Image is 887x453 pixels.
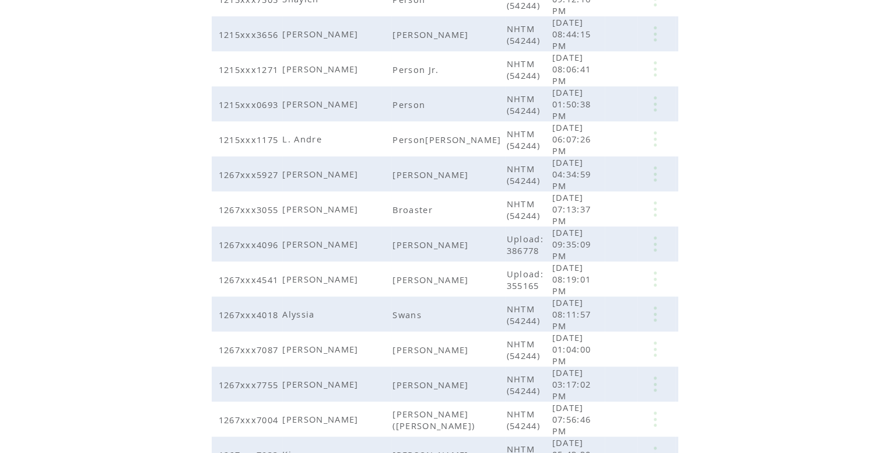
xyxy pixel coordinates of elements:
[552,332,591,367] span: [DATE] 01:04:00 PM
[552,121,591,156] span: [DATE] 06:07:26 PM
[392,29,471,40] span: [PERSON_NAME]
[219,64,282,75] span: 1215xxx1271
[282,343,361,355] span: [PERSON_NAME]
[219,344,282,356] span: 1267xxx7087
[282,238,361,250] span: [PERSON_NAME]
[219,29,282,40] span: 1215xxx3656
[282,273,361,285] span: [PERSON_NAME]
[507,163,543,186] span: NHTM (54244)
[507,23,543,46] span: NHTM (54244)
[219,239,282,250] span: 1267xxx4096
[552,262,591,297] span: [DATE] 08:19:01 PM
[507,408,543,431] span: NHTM (54244)
[552,226,591,262] span: [DATE] 09:35:09 PM
[282,203,361,215] span: [PERSON_NAME]
[552,86,591,121] span: [DATE] 01:50:38 PM
[507,338,543,361] span: NHTM (54244)
[282,98,361,110] span: [PERSON_NAME]
[392,344,471,356] span: [PERSON_NAME]
[392,99,428,110] span: Person
[219,169,282,180] span: 1267xxx5927
[552,297,591,332] span: [DATE] 08:11:57 PM
[552,191,591,226] span: [DATE] 07:13:37 PM
[219,309,282,320] span: 1267xxx4018
[392,408,478,431] span: [PERSON_NAME] ([PERSON_NAME])
[282,28,361,40] span: [PERSON_NAME]
[392,274,471,285] span: [PERSON_NAME]
[507,198,543,221] span: NHTM (54244)
[219,379,282,391] span: 1267xxx7755
[392,204,436,215] span: Broaster
[392,239,471,250] span: [PERSON_NAME]
[507,93,543,116] span: NHTM (54244)
[392,169,471,180] span: [PERSON_NAME]
[507,58,543,81] span: NHTM (54244)
[282,63,361,75] span: [PERSON_NAME]
[219,134,282,145] span: 1215xxx1175
[507,373,543,396] span: NHTM (54244)
[282,133,325,145] span: L. Andre
[392,379,471,391] span: [PERSON_NAME]
[507,268,544,291] span: Upload: 355165
[392,64,441,75] span: Person Jr.
[219,99,282,110] span: 1215xxx0693
[282,168,361,180] span: [PERSON_NAME]
[507,303,543,326] span: NHTM (54244)
[282,308,317,320] span: Alyssia
[392,134,504,145] span: Person[PERSON_NAME]
[552,367,591,402] span: [DATE] 03:17:02 PM
[552,156,591,191] span: [DATE] 04:34:59 PM
[219,414,282,426] span: 1267xxx7004
[507,128,543,151] span: NHTM (54244)
[507,233,544,256] span: Upload: 386778
[552,16,591,51] span: [DATE] 08:44:15 PM
[282,378,361,390] span: [PERSON_NAME]
[552,51,591,86] span: [DATE] 08:06:41 PM
[282,413,361,425] span: [PERSON_NAME]
[219,204,282,215] span: 1267xxx3055
[219,274,282,285] span: 1267xxx4541
[392,309,425,320] span: Swans
[552,402,591,437] span: [DATE] 07:56:46 PM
